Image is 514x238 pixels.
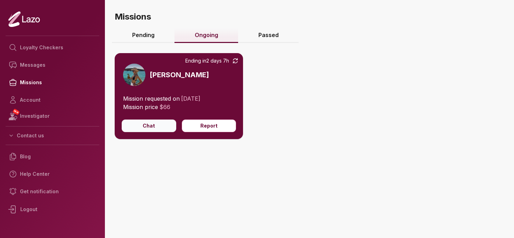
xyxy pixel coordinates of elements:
[174,28,238,43] a: Ongoing
[122,120,176,132] button: Chat
[6,183,99,200] a: Get notification
[123,95,180,102] span: Mission requested on
[6,74,99,91] a: Missions
[12,108,20,115] span: NEW
[123,64,145,86] img: 9bfbf80e-688a-403c-a72d-9e4ea39ca253
[181,95,200,102] span: [DATE]
[123,103,158,110] span: Mission price
[6,56,99,74] a: Messages
[159,103,170,110] span: $ 66
[6,165,99,183] a: Help Center
[6,91,99,109] a: Account
[112,28,174,43] a: Pending
[182,120,236,132] button: Report
[150,70,209,80] h3: [PERSON_NAME]
[6,109,99,123] a: NEWInvestigator
[6,129,99,142] button: Contact us
[6,39,99,56] a: Loyalty Checkers
[6,148,99,165] a: Blog
[185,57,229,64] span: Ending in 2 days 7h
[6,200,99,218] div: Logout
[238,28,299,43] a: Passed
